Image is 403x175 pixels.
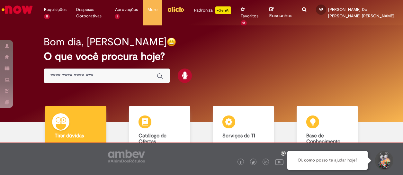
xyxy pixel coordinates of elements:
[115,14,120,19] span: 1
[34,106,118,161] a: Tirar dúvidas Tirar dúvidas com Lupi Assist e Gen Ai
[222,133,255,139] b: Serviços de TI
[115,6,138,13] span: Aprovações
[252,161,255,164] img: logo_footer_twitter.png
[287,151,368,170] div: Oi, como posso te ajudar hoje?
[108,150,145,162] img: logo_footer_ambev_rotulo_gray.png
[241,13,258,19] span: Favoritos
[167,5,184,14] img: click_logo_yellow_360x200.png
[118,106,201,161] a: Catálogo de Ofertas Abra uma solicitação
[1,3,34,16] img: ServiceNow
[239,161,242,164] img: logo_footer_facebook.png
[76,6,105,19] span: Despesas Corporativas
[44,6,67,13] span: Requisições
[201,106,285,161] a: Serviços de TI Encontre ajuda
[148,6,157,13] span: More
[139,133,166,145] b: Catálogo de Ofertas
[269,13,292,19] span: Rascunhos
[319,7,323,12] span: VF
[194,6,231,14] div: Padroniza
[44,51,359,62] h2: O que você procura hoje?
[241,20,247,26] span: 12
[285,106,369,161] a: Base de Conhecimento Consulte e aprenda
[55,133,84,139] b: Tirar dúvidas
[222,142,264,149] p: Encontre ajuda
[167,37,176,47] img: happy-face.png
[275,158,283,166] img: logo_footer_youtube.png
[264,161,268,164] img: logo_footer_linkedin.png
[44,36,167,48] h2: Bom dia, [PERSON_NAME]
[374,151,393,170] button: Iniciar Conversa de Suporte
[215,6,231,14] p: +GenAi
[306,133,340,145] b: Base de Conhecimento
[55,142,96,155] p: Tirar dúvidas com Lupi Assist e Gen Ai
[328,7,394,19] span: [PERSON_NAME] Do [PERSON_NAME] [PERSON_NAME]
[269,7,292,19] a: Rascunhos
[44,14,50,19] span: 11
